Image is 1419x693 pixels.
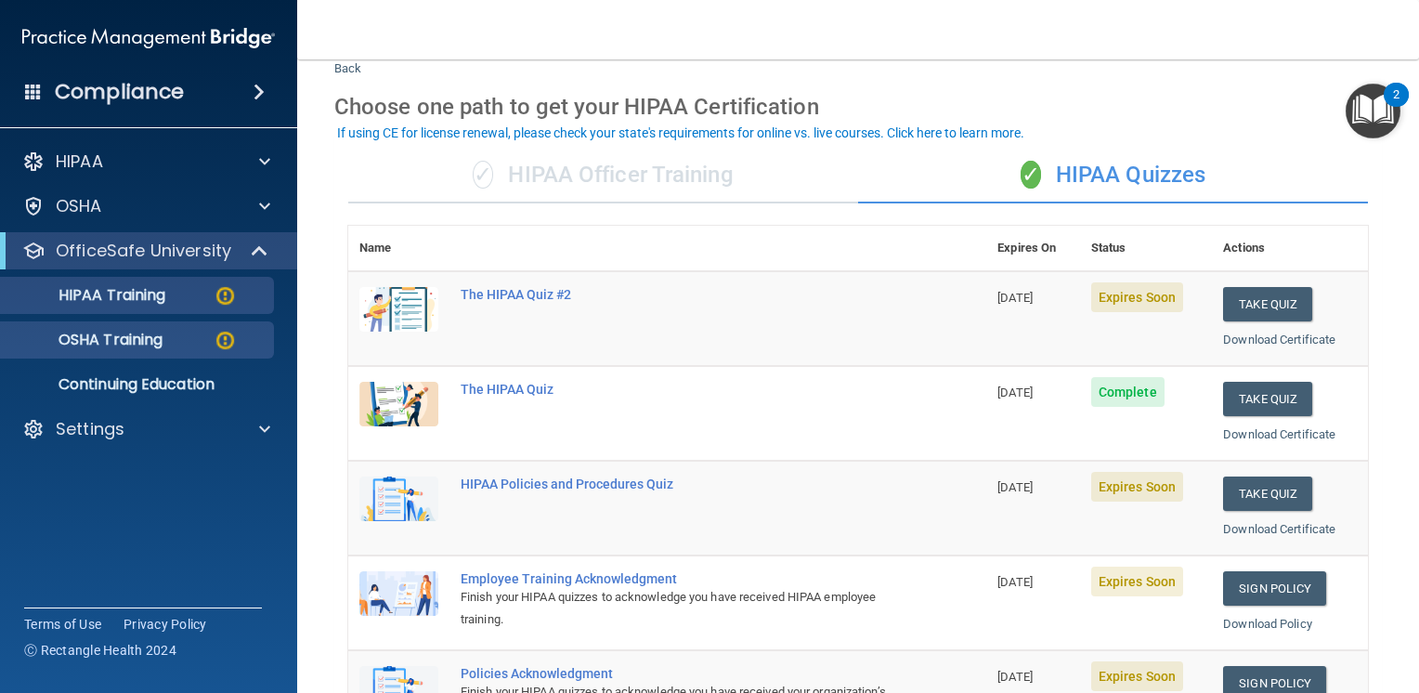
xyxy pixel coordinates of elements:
[22,150,270,173] a: HIPAA
[1393,95,1399,119] div: 2
[986,226,1080,271] th: Expires On
[348,226,449,271] th: Name
[1223,522,1335,536] a: Download Certificate
[334,39,361,75] a: Back
[1091,567,1183,596] span: Expires Soon
[214,329,237,352] img: warning-circle.0cc9ac19.png
[997,575,1033,589] span: [DATE]
[473,161,493,189] span: ✓
[461,666,893,681] div: Policies Acknowledgment
[858,148,1368,203] div: HIPAA Quizzes
[1212,226,1368,271] th: Actions
[997,291,1033,305] span: [DATE]
[55,79,184,105] h4: Compliance
[997,480,1033,494] span: [DATE]
[1021,161,1041,189] span: ✓
[12,286,165,305] p: HIPAA Training
[997,670,1033,684] span: [DATE]
[22,195,270,217] a: OSHA
[1223,382,1312,416] button: Take Quiz
[1223,287,1312,321] button: Take Quiz
[56,195,102,217] p: OSHA
[461,287,893,302] div: The HIPAA Quiz #2
[124,615,207,634] a: Privacy Policy
[334,124,1027,142] button: If using CE for license renewal, please check your state's requirements for online vs. live cours...
[461,571,893,586] div: Employee Training Acknowledgment
[214,284,237,307] img: warning-circle.0cc9ac19.png
[24,641,176,660] span: Ⓒ Rectangle Health 2024
[997,386,1033,399] span: [DATE]
[1091,377,1165,407] span: Complete
[1223,477,1312,511] button: Take Quiz
[461,477,893,491] div: HIPAA Policies and Procedures Quiz
[1223,427,1335,441] a: Download Certificate
[24,615,101,634] a: Terms of Use
[461,382,893,397] div: The HIPAA Quiz
[56,150,103,173] p: HIPAA
[12,375,266,394] p: Continuing Education
[461,586,893,631] div: Finish your HIPAA quizzes to acknowledge you have received HIPAA employee training.
[1091,661,1183,691] span: Expires Soon
[56,418,124,440] p: Settings
[1223,333,1335,346] a: Download Certificate
[1091,472,1183,502] span: Expires Soon
[1091,282,1183,312] span: Expires Soon
[1346,84,1400,138] button: Open Resource Center, 2 new notifications
[1223,571,1326,606] a: Sign Policy
[348,148,858,203] div: HIPAA Officer Training
[22,240,269,262] a: OfficeSafe University
[12,331,163,349] p: OSHA Training
[1223,617,1312,631] a: Download Policy
[1080,226,1212,271] th: Status
[337,126,1024,139] div: If using CE for license renewal, please check your state's requirements for online vs. live cours...
[334,80,1382,134] div: Choose one path to get your HIPAA Certification
[22,418,270,440] a: Settings
[56,240,231,262] p: OfficeSafe University
[22,20,275,57] img: PMB logo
